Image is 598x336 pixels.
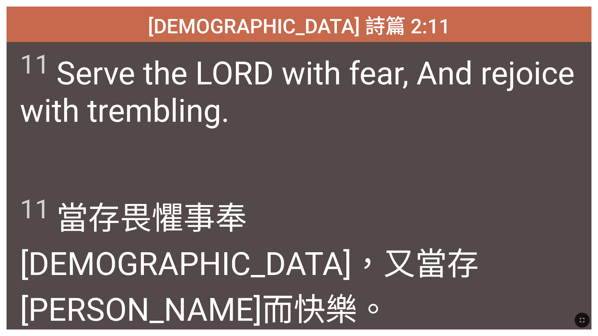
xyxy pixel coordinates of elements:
sup: 11 [20,49,50,80]
span: 當存畏懼 [20,192,578,330]
span: Serve the LORD with fear, And rejoice with trembling. [20,49,578,130]
wh1523: 。 [357,291,389,329]
span: [DEMOGRAPHIC_DATA] 詩篇 2:11 [148,10,450,39]
wh1523: 事奉 [20,200,479,329]
wh7461: 而快樂 [262,291,389,329]
sup: 11 [20,194,50,225]
wh5647: [DEMOGRAPHIC_DATA] [20,245,479,329]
